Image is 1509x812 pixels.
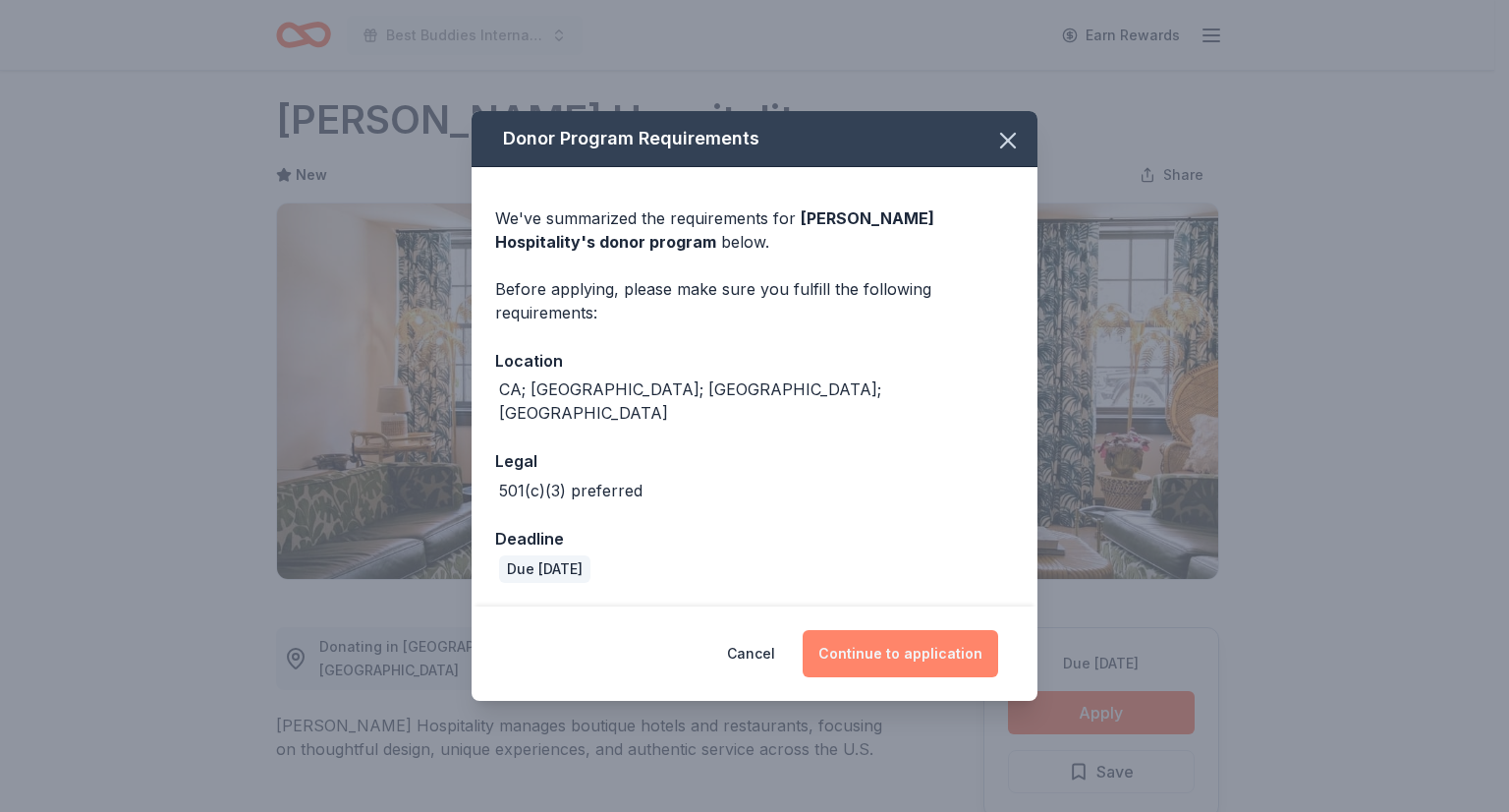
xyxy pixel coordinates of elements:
[495,348,1014,374] div: Location
[495,448,1014,474] div: Legal
[803,630,998,677] button: Continue to application
[499,377,1014,425] div: CA; [GEOGRAPHIC_DATA]; [GEOGRAPHIC_DATA]; [GEOGRAPHIC_DATA]
[499,479,643,502] div: 501(c)(3) preferred
[495,277,1014,324] div: Before applying, please make sure you fulfill the following requirements:
[495,206,1014,254] div: We've summarized the requirements for below.
[727,630,775,677] button: Cancel
[499,555,590,583] div: Due [DATE]
[472,111,1037,167] div: Donor Program Requirements
[495,526,1014,551] div: Deadline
